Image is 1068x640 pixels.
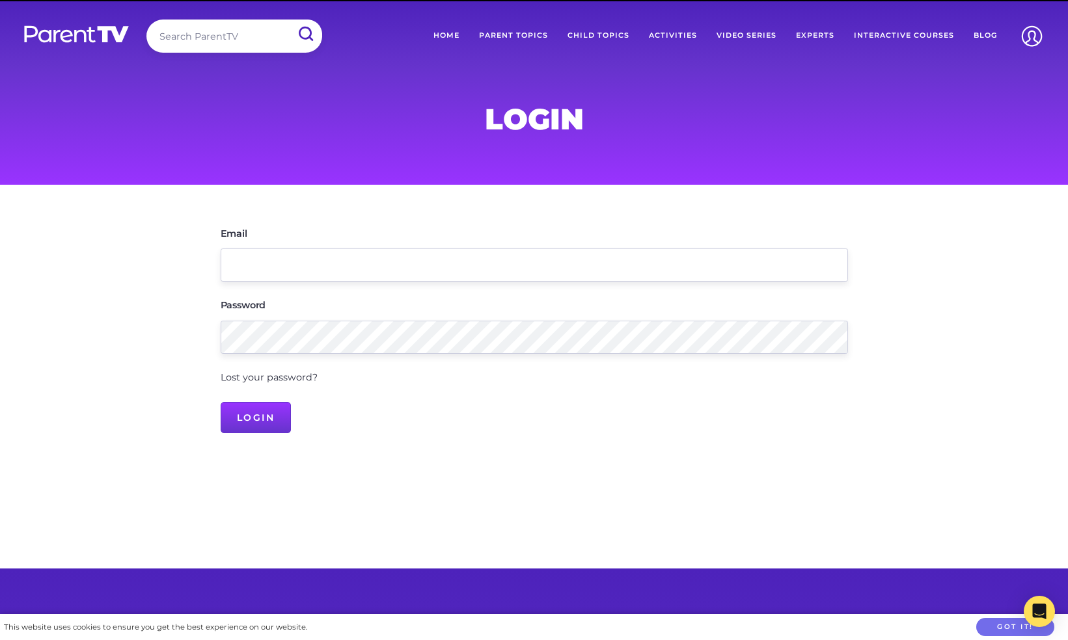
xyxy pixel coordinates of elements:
[146,20,322,53] input: Search ParentTV
[1024,596,1055,627] div: Open Intercom Messenger
[221,106,848,132] h1: Login
[288,20,322,49] input: Submit
[221,229,247,238] label: Email
[964,20,1007,52] a: Blog
[558,20,639,52] a: Child Topics
[221,371,318,383] a: Lost your password?
[976,618,1054,637] button: Got it!
[23,25,130,44] img: parenttv-logo-white.4c85aaf.svg
[786,20,844,52] a: Experts
[1015,20,1048,53] img: Account
[424,20,469,52] a: Home
[221,402,292,433] input: Login
[469,20,558,52] a: Parent Topics
[707,20,786,52] a: Video Series
[639,20,707,52] a: Activities
[844,20,964,52] a: Interactive Courses
[221,300,266,310] label: Password
[4,620,307,634] div: This website uses cookies to ensure you get the best experience on our website.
